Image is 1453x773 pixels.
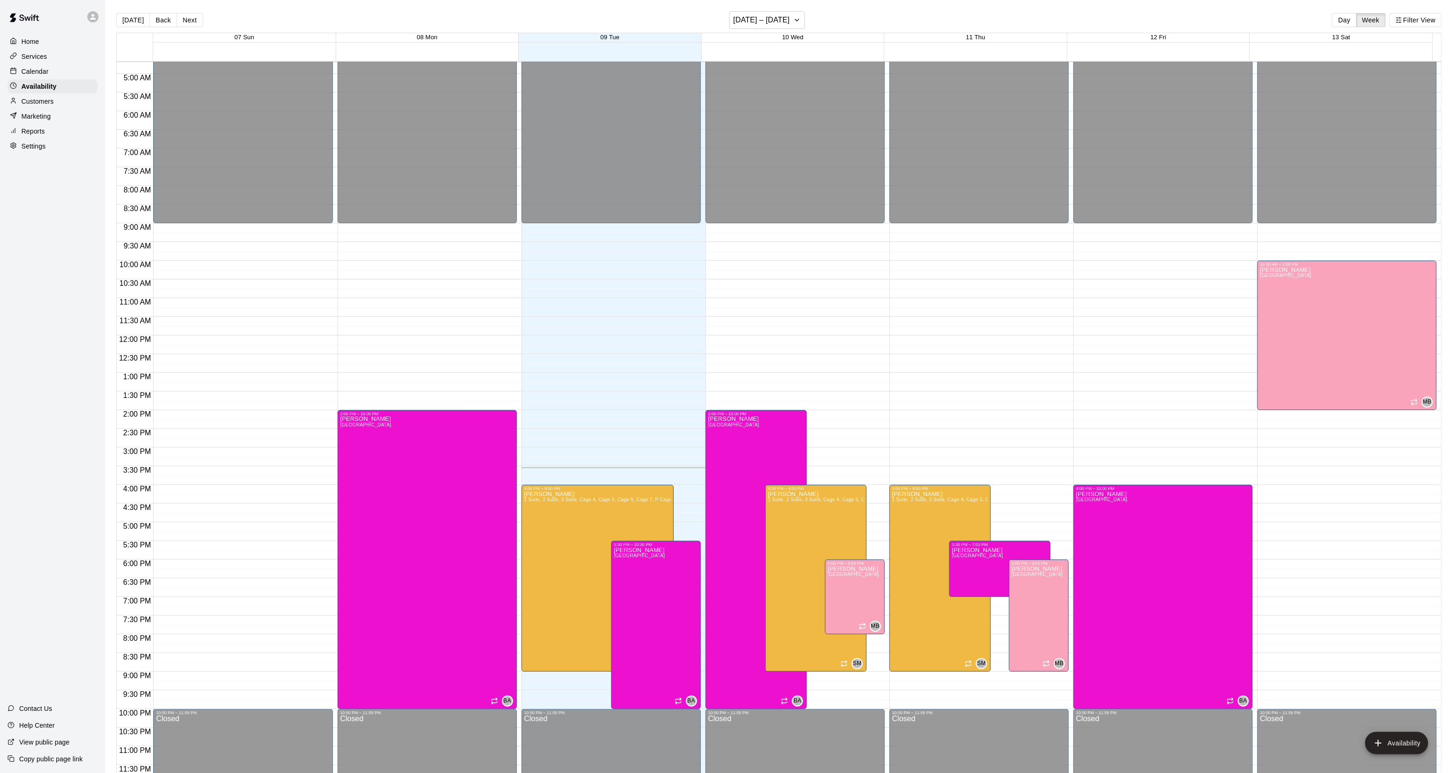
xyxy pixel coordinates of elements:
[7,50,98,64] a: Services
[7,109,98,123] div: Marketing
[491,697,498,705] span: Recurring availability
[234,34,254,41] button: 07 Sun
[121,223,154,231] span: 9:00 AM
[1365,732,1428,754] button: add
[708,710,882,715] div: 10:00 PM – 11:59 PM
[792,695,803,707] div: Brian Anderson
[21,67,49,76] p: Calendar
[1332,34,1350,41] button: 13 Sat
[1356,13,1386,27] button: Week
[675,697,682,705] span: Recurring availability
[1332,13,1356,27] button: Day
[1054,658,1065,669] div: Mike Badala
[1257,261,1437,410] div: 10:00 AM – 2:00 PM: Available
[614,553,665,558] span: [GEOGRAPHIC_DATA]
[117,298,154,306] span: 11:00 AM
[524,486,671,491] div: 4:00 PM – 9:00 PM
[1260,262,1434,267] div: 10:00 AM – 2:00 PM
[1009,560,1069,672] div: 6:00 PM – 9:00 PM: Available
[1055,659,1064,668] span: MB
[600,34,620,41] button: 09 Tue
[828,561,882,566] div: 6:00 PM – 8:00 PM
[729,11,805,29] button: [DATE] – [DATE]
[870,621,881,632] div: Mike Badala
[502,695,513,707] div: Brian Anderson
[7,35,98,49] div: Home
[121,92,154,100] span: 5:30 AM
[117,279,154,287] span: 10:30 AM
[417,34,437,41] button: 08 Mon
[121,447,154,455] span: 3:00 PM
[1422,397,1433,408] div: Mike Badala
[7,64,98,78] div: Calendar
[176,13,203,27] button: Next
[338,410,517,709] div: 2:00 PM – 10:00 PM: Available
[503,696,511,706] span: BA
[892,486,988,491] div: 4:00 PM – 9:00 PM
[21,37,39,46] p: Home
[1260,273,1312,278] span: [GEOGRAPHIC_DATA]
[21,127,45,136] p: Reports
[121,560,154,567] span: 6:00 PM
[734,14,790,27] h6: [DATE] – [DATE]
[19,738,70,747] p: View public page
[976,658,987,669] div: Steve Malvagna
[966,34,985,41] button: 11 Thu
[7,94,98,108] a: Customers
[121,634,154,642] span: 8:00 PM
[117,746,153,754] span: 11:00 PM
[705,410,807,709] div: 2:00 PM – 10:00 PM: Available
[1043,660,1050,667] span: Recurring availability
[121,205,154,213] span: 8:30 AM
[117,354,153,362] span: 12:30 PM
[21,52,47,61] p: Services
[852,658,863,669] div: Steve Malvagna
[892,710,1066,715] div: 10:00 PM – 11:59 PM
[768,486,864,491] div: 4:00 PM – 9:00 PM
[121,616,154,624] span: 7:30 PM
[840,660,848,667] span: Recurring availability
[794,696,802,706] span: BA
[7,139,98,153] a: Settings
[19,721,55,730] p: Help Center
[7,79,98,93] a: Availability
[1238,695,1249,707] div: Brian Anderson
[121,186,154,194] span: 8:00 AM
[1073,485,1253,709] div: 4:00 PM – 10:00 PM: Available
[977,659,986,668] span: SM
[117,317,154,325] span: 11:30 AM
[149,13,177,27] button: Back
[1076,486,1250,491] div: 4:00 PM – 10:00 PM
[782,34,804,41] button: 10 Wed
[781,697,788,705] span: Recurring availability
[1076,710,1250,715] div: 10:00 PM – 11:59 PM
[121,410,154,418] span: 2:00 PM
[1240,696,1248,706] span: BA
[952,542,1048,547] div: 5:30 PM – 7:00 PM
[687,696,695,706] span: BA
[117,765,153,773] span: 11:30 PM
[121,485,154,493] span: 4:00 PM
[340,710,514,715] div: 10:00 PM – 11:59 PM
[1260,710,1434,715] div: 10:00 PM – 11:59 PM
[340,411,514,416] div: 2:00 PM – 10:00 PM
[708,422,760,427] span: [GEOGRAPHIC_DATA]
[1227,697,1234,705] span: Recurring availability
[117,709,153,717] span: 10:00 PM
[121,578,154,586] span: 6:30 PM
[614,542,698,547] div: 5:30 PM – 10:00 PM
[825,560,885,634] div: 6:00 PM – 8:00 PM: Available
[116,13,150,27] button: [DATE]
[21,82,56,91] p: Availability
[121,466,154,474] span: 3:30 PM
[121,149,154,156] span: 7:00 AM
